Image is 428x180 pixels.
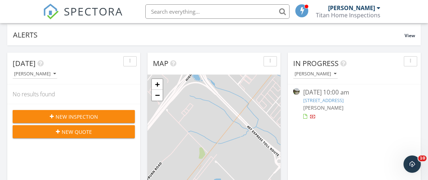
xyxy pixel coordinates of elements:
[303,97,344,104] a: [STREET_ADDRESS]
[145,4,290,19] input: Search everything...
[153,58,168,68] span: Map
[13,30,405,40] div: Alerts
[56,113,98,120] span: New Inspection
[293,69,338,79] button: [PERSON_NAME]
[316,12,380,19] div: Titan Home Inspections
[293,58,339,68] span: In Progress
[7,84,140,104] div: No results found
[403,155,421,173] iframe: Intercom live chat
[152,79,163,90] a: Zoom in
[293,88,300,95] img: streetview
[13,125,135,138] button: New Quote
[303,104,344,111] span: [PERSON_NAME]
[328,4,375,12] div: [PERSON_NAME]
[14,71,56,76] div: [PERSON_NAME]
[405,32,415,39] span: View
[62,128,92,136] span: New Quote
[13,69,57,79] button: [PERSON_NAME]
[43,4,59,19] img: The Best Home Inspection Software - Spectora
[43,10,123,25] a: SPECTORA
[13,58,36,68] span: [DATE]
[152,90,163,101] a: Zoom out
[293,88,415,120] a: [DATE] 10:00 am [STREET_ADDRESS] [PERSON_NAME]
[295,71,336,76] div: [PERSON_NAME]
[13,110,135,123] button: New Inspection
[303,88,405,97] div: [DATE] 10:00 am
[64,4,123,19] span: SPECTORA
[418,155,427,161] span: 10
